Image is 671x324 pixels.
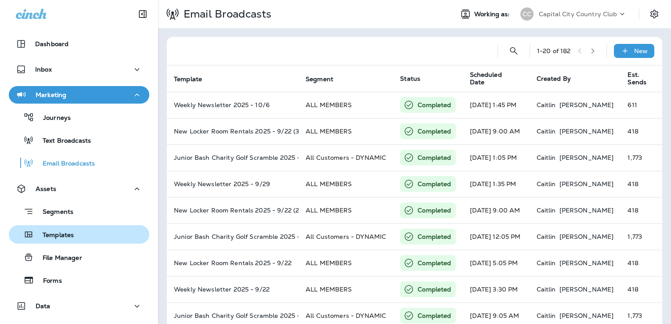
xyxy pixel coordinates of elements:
button: Search Email Broadcasts [505,42,523,60]
button: Inbox [9,61,149,78]
p: [PERSON_NAME] [559,128,614,135]
span: Template [174,75,213,83]
span: All Customers - DYNAMIC [306,312,386,320]
p: Caitlin [537,286,556,293]
p: [PERSON_NAME] [559,180,614,187]
span: Segment [306,75,345,83]
button: Journeys [9,108,149,126]
span: Segment [306,76,333,83]
p: Caitlin [537,154,556,161]
p: Completed [418,285,451,294]
button: Assets [9,180,149,198]
button: Forms [9,271,149,289]
p: Marketing [36,91,66,98]
span: ALL MEMBERS [306,127,352,135]
p: Completed [418,101,451,109]
p: Caitlin [537,128,556,135]
p: Junior Bash Charity Golf Scramble 2025 - 10/9 (2) [174,312,292,319]
p: Caitlin [537,312,556,319]
span: All Customers - DYNAMIC [306,154,386,162]
p: Templates [34,231,74,240]
button: Marketing [9,86,149,104]
td: [DATE] 3:30 PM [463,276,530,302]
p: Weekly Newsletter 2025 - 9/22 [174,286,292,293]
p: New Locker Room Rentals 2025 - 9/22 (2) [174,207,292,214]
p: [PERSON_NAME] [559,101,614,108]
p: Journeys [34,114,71,122]
p: [PERSON_NAME] [559,259,614,266]
td: [DATE] 1:35 PM [463,171,530,197]
div: CC [520,7,534,21]
button: Text Broadcasts [9,131,149,149]
p: Completed [418,153,451,162]
td: [DATE] 9:00 AM [463,197,530,223]
p: Completed [418,232,451,241]
p: Dashboard [35,40,69,47]
p: Text Broadcasts [34,137,91,145]
button: Data [9,297,149,315]
p: Forms [34,277,62,285]
p: Email Broadcasts [34,160,95,168]
span: ALL MEMBERS [306,259,352,267]
p: New [634,47,648,54]
p: Capital City Country Club [539,11,617,18]
p: Assets [36,185,56,192]
td: 1,773 [620,144,661,171]
span: Scheduled Date [470,71,515,86]
p: Junior Bash Charity Golf Scramble 2025 - 10/9 (4) [174,154,292,161]
p: Weekly Newsletter 2025 - 9/29 [174,180,292,187]
td: 418 [620,197,661,223]
span: Template [174,76,202,83]
p: New Locker Room Rentals 2025 - 9/22 [174,259,292,266]
span: ALL MEMBERS [306,180,352,188]
span: Created By [537,75,571,83]
td: [DATE] 1:45 PM [463,92,530,118]
td: 418 [620,250,661,276]
span: ALL MEMBERS [306,285,352,293]
span: Status [400,75,420,83]
p: Caitlin [537,233,556,240]
td: [DATE] 9:00 AM [463,118,530,144]
p: Caitlin [537,207,556,214]
p: Weekly Newsletter 2025 - 10/6 [174,101,292,108]
button: File Manager [9,248,149,266]
span: Scheduled Date [470,71,526,86]
td: [DATE] 5:05 PM [463,250,530,276]
p: Data [36,302,51,310]
p: [PERSON_NAME] [559,207,614,214]
span: All Customers - DYNAMIC [306,233,386,241]
td: 611 [620,92,661,118]
button: Templates [9,225,149,244]
span: Working as: [474,11,512,18]
span: Est. Sends [628,71,658,86]
p: [PERSON_NAME] [559,233,614,240]
p: Junior Bash Charity Golf Scramble 2025 - 10/9 (3) [174,233,292,240]
td: [DATE] 1:05 PM [463,144,530,171]
p: [PERSON_NAME] [559,312,614,319]
td: 418 [620,276,661,302]
p: [PERSON_NAME] [559,286,614,293]
p: Completed [418,206,451,215]
button: Segments [9,202,149,221]
p: New Locker Room Rentals 2025 - 9/22 (3) [174,128,292,135]
div: 1 - 20 of 182 [537,47,571,54]
td: 1,773 [620,223,661,250]
p: Completed [418,259,451,267]
p: [PERSON_NAME] [559,154,614,161]
p: Inbox [35,66,52,73]
p: Segments [34,208,73,217]
p: File Manager [34,254,82,263]
p: Completed [418,311,451,320]
p: Caitlin [537,101,556,108]
p: Completed [418,127,451,136]
span: Est. Sends [628,71,646,86]
button: Email Broadcasts [9,154,149,172]
td: [DATE] 12:05 PM [463,223,530,250]
span: ALL MEMBERS [306,101,352,109]
button: Dashboard [9,35,149,53]
td: 418 [620,118,661,144]
button: Collapse Sidebar [130,5,155,23]
span: ALL MEMBERS [306,206,352,214]
p: Caitlin [537,259,556,266]
button: Settings [646,6,662,22]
